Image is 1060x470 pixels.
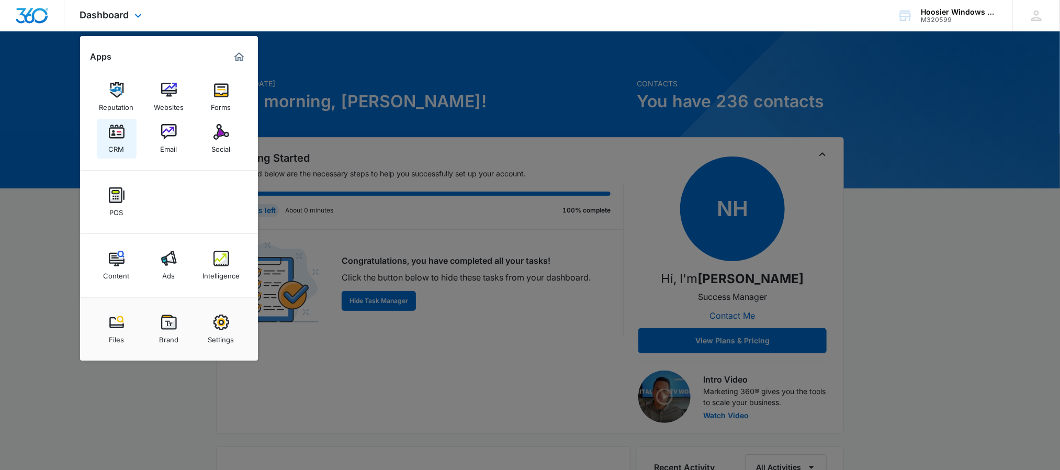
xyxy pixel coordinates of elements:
a: Content [97,245,137,285]
div: POS [110,203,123,217]
div: Forms [211,98,231,111]
a: Social [201,119,241,159]
a: Ads [149,245,189,285]
div: Websites [154,98,184,111]
div: account id [921,16,997,24]
a: Marketing 360® Dashboard [231,49,247,65]
div: CRM [109,140,125,153]
div: Reputation [99,98,134,111]
span: Dashboard [80,9,129,20]
a: Intelligence [201,245,241,285]
div: Settings [208,330,234,344]
div: account name [921,8,997,16]
a: Websites [149,77,189,117]
a: Settings [201,309,241,349]
a: Forms [201,77,241,117]
a: POS [97,182,137,222]
div: Email [161,140,177,153]
div: Intelligence [202,266,240,280]
a: Brand [149,309,189,349]
div: Ads [163,266,175,280]
div: Content [104,266,130,280]
div: Brand [159,330,178,344]
a: CRM [97,119,137,159]
div: Files [109,330,124,344]
div: Social [212,140,231,153]
a: Files [97,309,137,349]
a: Email [149,119,189,159]
a: Reputation [97,77,137,117]
h2: Apps [91,52,112,62]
